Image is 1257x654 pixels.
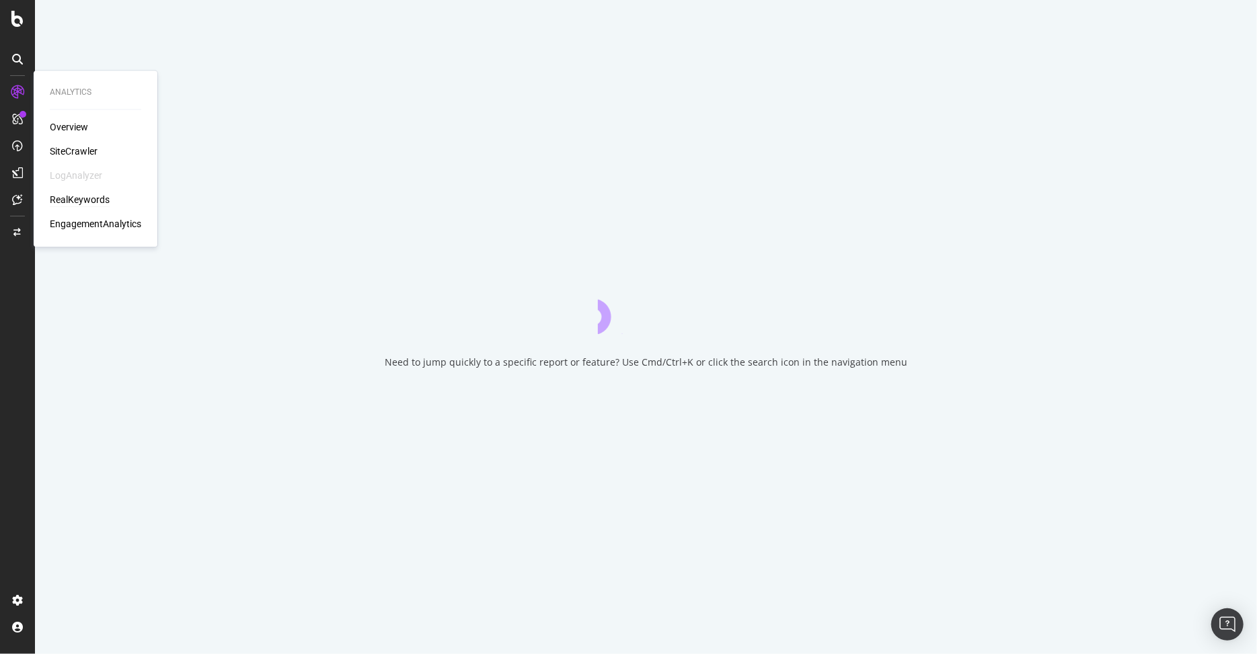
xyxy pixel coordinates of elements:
[50,169,102,182] div: LogAnalyzer
[50,145,98,158] a: SiteCrawler
[598,286,695,334] div: animation
[50,217,141,231] a: EngagementAnalytics
[50,87,141,98] div: Analytics
[1211,608,1244,641] div: Open Intercom Messenger
[385,356,907,369] div: Need to jump quickly to a specific report or feature? Use Cmd/Ctrl+K or click the search icon in ...
[50,120,88,134] a: Overview
[50,193,110,206] a: RealKeywords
